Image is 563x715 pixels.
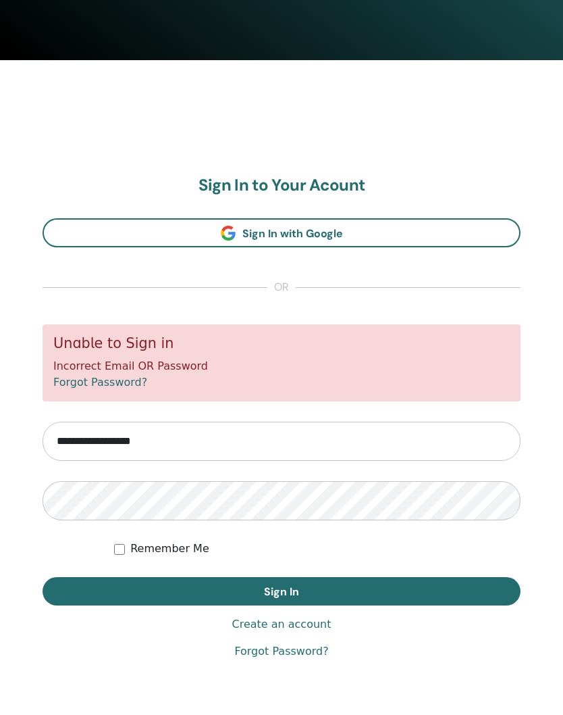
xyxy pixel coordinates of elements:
span: Sign In with Google [242,227,343,241]
a: Forgot Password? [53,376,147,389]
a: Forgot Password? [234,644,328,660]
button: Sign In [43,578,520,606]
div: Incorrect Email OR Password [43,325,520,401]
h5: Unable to Sign in [53,336,510,353]
span: Sign In [264,585,299,599]
span: or [267,280,296,297]
label: Remember Me [130,541,209,558]
a: Create an account [232,617,331,633]
h2: Sign In to Your Acount [43,176,520,196]
a: Sign In with Google [43,219,520,248]
div: Keep me authenticated indefinitely or until I manually logout [114,541,520,558]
